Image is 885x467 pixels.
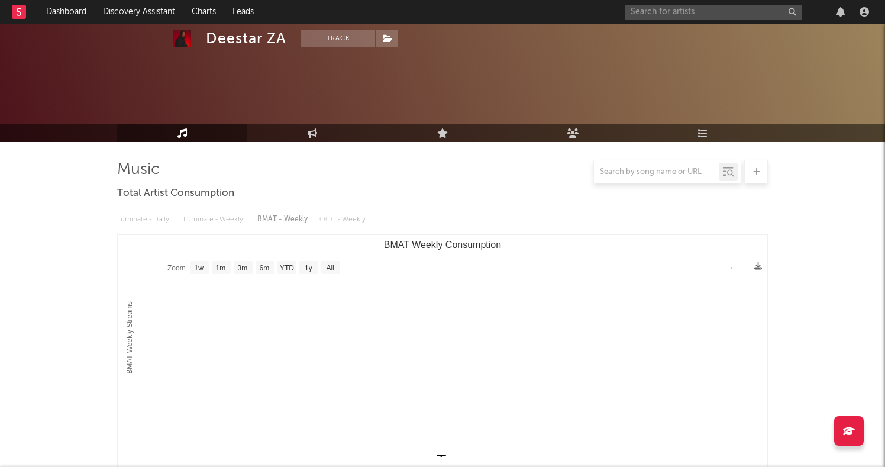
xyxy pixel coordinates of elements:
[305,264,312,272] text: 1y
[727,263,734,272] text: →
[594,168,719,177] input: Search by song name or URL
[216,264,226,272] text: 1m
[625,5,802,20] input: Search for artists
[167,264,186,272] text: Zoom
[206,30,286,47] div: Deestar ZA
[280,264,294,272] text: YTD
[301,30,375,47] button: Track
[195,264,204,272] text: 1w
[326,264,334,272] text: All
[384,240,501,250] text: BMAT Weekly Consumption
[117,186,234,201] span: Total Artist Consumption
[260,264,270,272] text: 6m
[125,301,134,374] text: BMAT Weekly Streams
[238,264,248,272] text: 3m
